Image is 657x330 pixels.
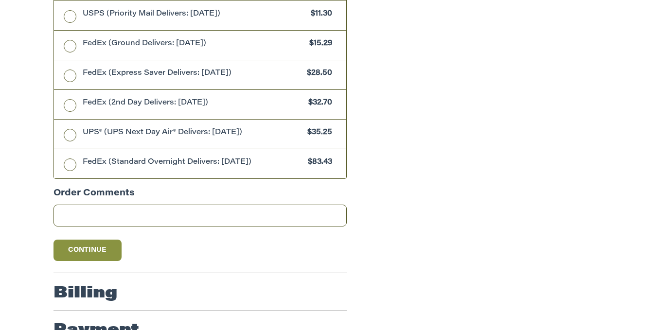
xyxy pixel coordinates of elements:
span: FedEx (2nd Day Delivers: [DATE]) [83,98,304,109]
h2: Billing [53,284,117,303]
span: $35.25 [302,127,332,139]
span: $15.29 [304,38,332,50]
button: Continue [53,240,122,261]
span: $83.43 [303,157,332,168]
span: FedEx (Standard Overnight Delivers: [DATE]) [83,157,303,168]
span: FedEx (Express Saver Delivers: [DATE]) [83,68,302,79]
span: USPS (Priority Mail Delivers: [DATE]) [83,9,306,20]
span: UPS® (UPS Next Day Air® Delivers: [DATE]) [83,127,303,139]
span: $32.70 [303,98,332,109]
legend: Order Comments [53,187,135,205]
span: $11.30 [306,9,332,20]
span: FedEx (Ground Delivers: [DATE]) [83,38,305,50]
span: $28.50 [302,68,332,79]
